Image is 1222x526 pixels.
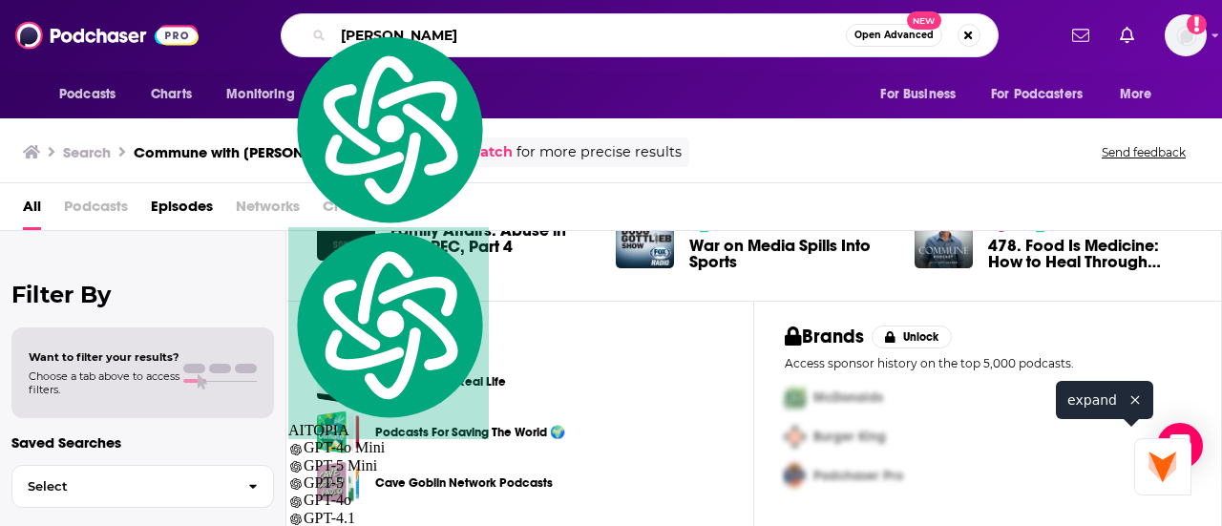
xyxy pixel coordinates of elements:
[907,11,941,30] span: New
[915,210,973,268] img: 478. Food Is Medicine: How to Heal Through Nutrition with Dr. Terry Wahls, Doug Evans, and Dr. Wi...
[1165,14,1207,56] span: Logged in as Ashley_Beenen
[777,456,813,495] img: Third Pro Logo
[872,326,953,348] button: Unlock
[288,457,489,474] div: GPT-5 Mini
[11,281,274,308] h2: Filter By
[1112,19,1142,52] a: Show notifications dropdown
[288,32,489,227] img: logo.svg
[11,433,274,452] p: Saved Searches
[151,191,213,230] a: Episodes
[226,81,294,108] span: Monitoring
[288,442,304,457] img: gpt-black.svg
[785,325,864,348] h2: Brands
[15,17,199,53] img: Podchaser - Follow, Share and Rate Podcasts
[288,439,489,456] div: GPT-4o Mini
[1096,144,1191,160] button: Send feedback
[11,465,274,508] button: Select
[813,389,883,406] span: McDonalds
[29,369,179,396] span: Choose a tab above to access filters.
[151,81,192,108] span: Charts
[1120,81,1152,108] span: More
[1165,14,1207,56] img: User Profile
[288,492,489,509] div: GPT-4o
[988,238,1190,270] span: 478. Food Is Medicine: How to Heal Through Nutrition with [PERSON_NAME], [PERSON_NAME], and Dr. [...
[854,31,934,40] span: Open Advanced
[1157,423,1203,469] div: Open Intercom Messenger
[880,81,956,108] span: For Business
[813,429,886,445] span: Burger King
[333,20,846,51] input: Search podcasts, credits, & more...
[516,141,682,163] span: for more precise results
[867,76,980,113] button: open menu
[236,191,300,230] span: Networks
[1064,19,1097,52] a: Show notifications dropdown
[777,417,813,456] img: Second Pro Logo
[12,480,233,493] span: Select
[138,76,203,113] a: Charts
[288,227,489,423] img: logo.svg
[785,356,1190,370] p: Access sponsor history on the top 5,000 podcasts.
[1106,76,1176,113] button: open menu
[991,81,1083,108] span: For Podcasters
[213,76,319,113] button: open menu
[288,474,489,492] div: GPT-5
[616,210,674,268] img: War on Media Spills Into Sports
[390,222,593,255] a: Family Affairs: Abuse in the CREC, Part 4
[46,76,140,113] button: open menu
[64,191,128,230] span: Podcasts
[63,143,111,161] h3: Search
[23,191,41,230] a: All
[59,81,116,108] span: Podcasts
[979,76,1110,113] button: open menu
[813,468,903,484] span: Podchaser Pro
[846,24,942,47] button: Open AdvancedNew
[134,143,358,161] h3: Commune with [PERSON_NAME]
[281,13,999,57] div: Search podcasts, credits, & more...
[1012,222,1025,231] span: 65
[29,350,179,364] span: Want to filter your results?
[1165,14,1207,56] button: Show profile menu
[777,378,813,417] img: First Pro Logo
[288,476,304,492] img: gpt-black.svg
[1187,14,1207,34] svg: Add a profile image
[689,238,892,270] a: War on Media Spills Into Sports
[288,227,489,440] div: AITOPIA
[988,238,1190,270] a: 478. Food Is Medicine: How to Heal Through Nutrition with Dr. Terry Wahls, Doug Evans, and Dr. Wi...
[288,494,304,510] img: gpt-black.svg
[288,459,304,474] img: gpt-black.svg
